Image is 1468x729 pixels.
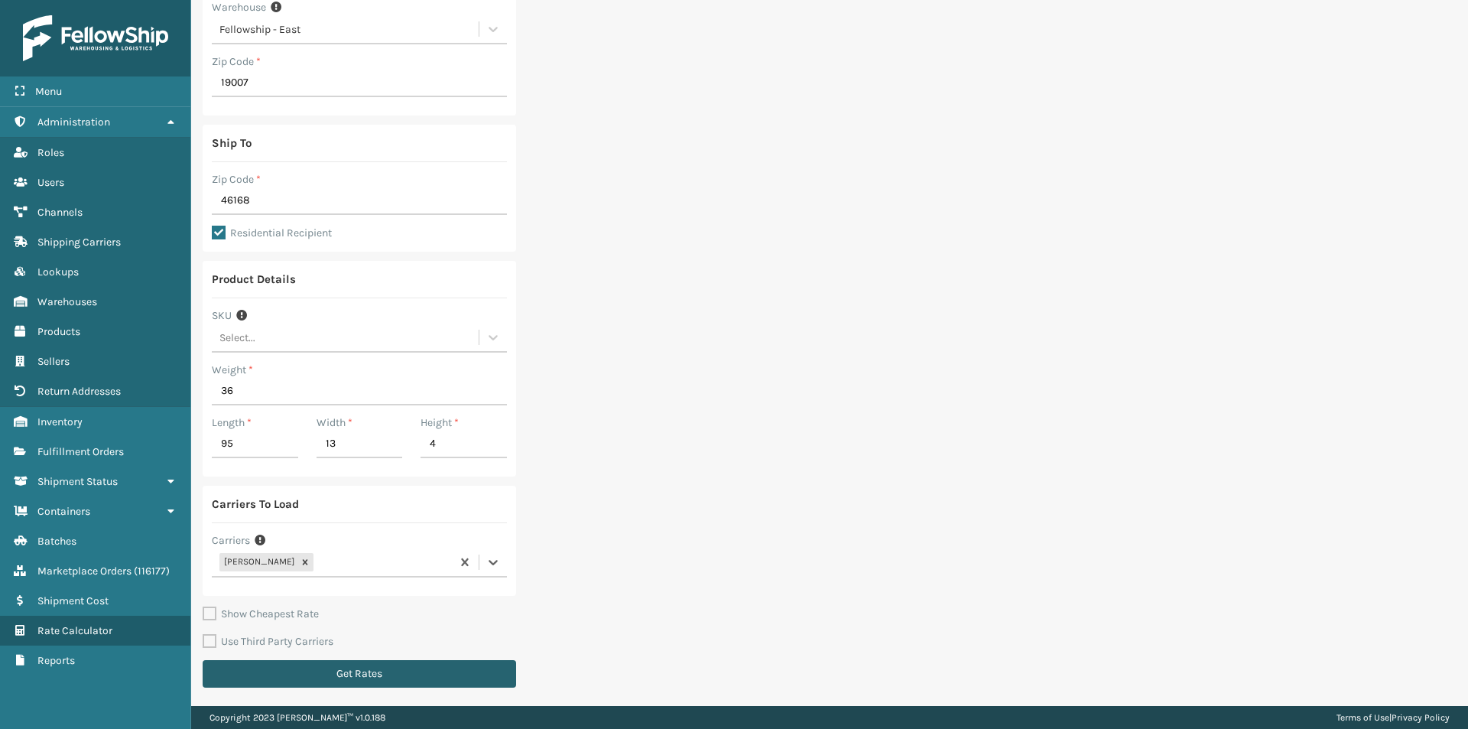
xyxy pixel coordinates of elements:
[421,415,459,431] label: Height
[134,565,170,578] span: ( 116177 )
[37,565,132,578] span: Marketplace Orders
[219,330,255,346] div: Select...
[37,325,80,338] span: Products
[203,660,516,688] button: Get Rates
[1392,712,1450,723] a: Privacy Policy
[37,355,70,368] span: Sellers
[37,116,110,129] span: Administration
[212,54,261,70] label: Zip Code
[35,85,62,98] span: Menu
[219,21,480,37] div: Fellowship - East
[212,134,252,152] div: Ship To
[203,635,333,648] label: Use Third Party Carriers
[203,607,319,620] label: Show Cheapest Rate
[37,176,64,189] span: Users
[37,505,90,518] span: Containers
[37,206,83,219] span: Channels
[37,654,75,667] span: Reports
[212,226,332,239] label: Residential Recipient
[37,624,112,637] span: Rate Calculator
[212,171,261,187] label: Zip Code
[23,15,168,61] img: logo
[317,415,352,431] label: Width
[212,415,252,431] label: Length
[1336,712,1389,723] a: Terms of Use
[212,532,250,548] label: Carriers
[1336,706,1450,729] div: |
[37,265,79,278] span: Lookups
[37,236,121,249] span: Shipping Carriers
[209,706,385,729] p: Copyright 2023 [PERSON_NAME]™ v 1.0.188
[37,594,109,607] span: Shipment Cost
[37,445,124,458] span: Fulfillment Orders
[212,308,232,324] label: SKU
[212,362,253,378] label: Weight
[37,385,121,398] span: Return Addresses
[37,415,83,428] span: Inventory
[37,146,64,159] span: Roles
[219,553,297,571] div: [PERSON_NAME]
[212,495,299,513] div: Carriers To Load
[37,475,118,488] span: Shipment Status
[37,295,97,308] span: Warehouses
[212,270,296,288] div: Product Details
[37,535,76,548] span: Batches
